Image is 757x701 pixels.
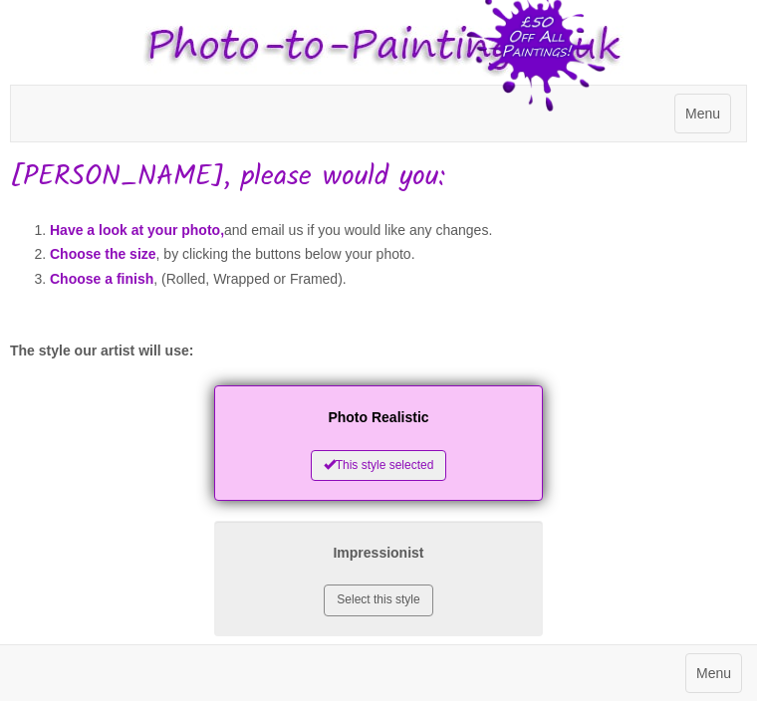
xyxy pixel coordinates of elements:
button: Menu [674,94,731,133]
p: Impressionist [234,541,523,566]
li: , (Rolled, Wrapped or Framed). [50,267,747,292]
p: Photo Realistic [234,405,523,430]
span: Menu [685,106,720,121]
img: Photo to Painting [129,10,628,85]
span: Choose a finish [50,271,153,287]
h1: [PERSON_NAME], please would you: [10,162,747,193]
span: Menu [696,665,731,681]
button: This style selected [311,450,447,481]
button: Menu [685,653,742,693]
span: Have a look at your photo, [50,222,224,238]
button: Select this style [324,584,432,615]
li: , by clicking the buttons below your photo. [50,242,747,267]
span: Choose the size [50,246,156,262]
li: and email us if you would like any changes. [50,218,747,243]
label: The style our artist will use: [10,341,193,360]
